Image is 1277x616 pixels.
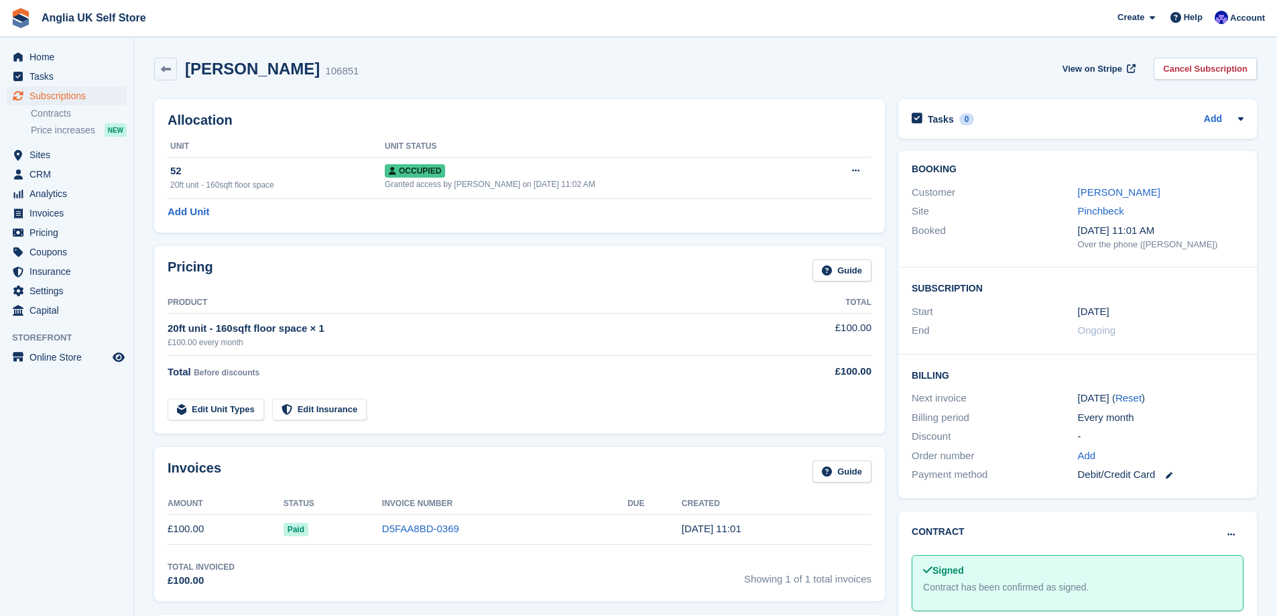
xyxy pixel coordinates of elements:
a: Guide [812,259,871,282]
th: Unit Status [385,136,814,158]
h2: Tasks [928,113,954,125]
span: Insurance [29,262,110,281]
img: stora-icon-8386f47178a22dfd0bd8f6a31ec36ba5ce8667c1dd55bd0f319d3a0aa187defe.svg [11,8,31,28]
span: Subscriptions [29,86,110,105]
a: Add Unit [168,204,209,220]
h2: Allocation [168,113,871,128]
th: Created [682,493,871,515]
h2: Contract [912,525,965,539]
a: menu [7,262,127,281]
span: Storefront [12,331,133,345]
div: Payment method [912,467,1077,483]
a: Add [1078,448,1096,464]
div: [DATE] 11:01 AM [1078,223,1243,239]
span: View on Stripe [1062,62,1122,76]
a: D5FAA8BD-0369 [382,523,459,534]
div: 52 [170,164,385,179]
div: Over the phone ([PERSON_NAME]) [1078,238,1243,251]
th: Total [763,292,871,314]
div: Signed [923,564,1232,578]
a: Pinchbeck [1078,205,1124,217]
a: menu [7,165,127,184]
h2: Pricing [168,259,213,282]
a: menu [7,145,127,164]
div: Discount [912,429,1077,444]
img: Lewis Scotney [1215,11,1228,24]
div: - [1078,429,1243,444]
div: Customer [912,185,1077,200]
time: 2025-09-07 10:01:04 UTC [682,523,741,534]
div: 20ft unit - 160sqft floor space [170,179,385,191]
div: 20ft unit - 160sqft floor space × 1 [168,321,763,336]
span: CRM [29,165,110,184]
div: Order number [912,448,1077,464]
div: 0 [959,113,975,125]
span: Occupied [385,164,445,178]
a: Guide [812,460,871,483]
span: Tasks [29,67,110,86]
div: £100.00 every month [168,336,763,349]
th: Due [627,493,682,515]
div: Contract has been confirmed as signed. [923,580,1232,595]
span: Help [1184,11,1203,24]
a: Add [1204,112,1222,127]
a: [PERSON_NAME] [1078,186,1160,198]
a: Contracts [31,107,127,120]
a: Edit Insurance [272,399,367,421]
td: £100.00 [168,514,284,544]
a: menu [7,282,127,300]
div: Next invoice [912,391,1077,406]
div: £100.00 [168,573,235,589]
th: Unit [168,136,385,158]
th: Invoice Number [382,493,627,515]
div: [DATE] ( ) [1078,391,1243,406]
a: Edit Unit Types [168,399,264,421]
div: Billing period [912,410,1077,426]
a: menu [7,184,127,203]
span: Ongoing [1078,324,1116,336]
span: Analytics [29,184,110,203]
span: Online Store [29,348,110,367]
span: Capital [29,301,110,320]
div: Granted access by [PERSON_NAME] on [DATE] 11:02 AM [385,178,814,190]
span: Showing 1 of 1 total invoices [744,561,871,589]
td: £100.00 [763,313,871,355]
a: menu [7,348,127,367]
a: menu [7,243,127,261]
span: Price increases [31,124,95,137]
h2: Invoices [168,460,221,483]
a: Price increases NEW [31,123,127,137]
span: Sites [29,145,110,164]
a: Anglia UK Self Store [36,7,151,29]
span: Coupons [29,243,110,261]
div: Every month [1078,410,1243,426]
div: Start [912,304,1077,320]
a: View on Stripe [1057,58,1138,80]
div: Site [912,204,1077,219]
h2: [PERSON_NAME] [185,60,320,78]
span: Paid [284,523,308,536]
a: Preview store [111,349,127,365]
th: Product [168,292,763,314]
span: Invoices [29,204,110,223]
a: menu [7,67,127,86]
time: 2025-09-07 00:00:00 UTC [1078,304,1109,320]
span: Total [168,366,191,377]
a: menu [7,86,127,105]
h2: Billing [912,368,1243,381]
span: Account [1230,11,1265,25]
div: Booked [912,223,1077,251]
a: menu [7,204,127,223]
th: Status [284,493,382,515]
span: Settings [29,282,110,300]
h2: Booking [912,164,1243,175]
th: Amount [168,493,284,515]
a: menu [7,223,127,242]
div: Total Invoiced [168,561,235,573]
div: End [912,323,1077,338]
div: £100.00 [763,364,871,379]
span: Pricing [29,223,110,242]
a: Reset [1115,392,1142,404]
a: Cancel Subscription [1154,58,1257,80]
div: 106851 [325,64,359,79]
